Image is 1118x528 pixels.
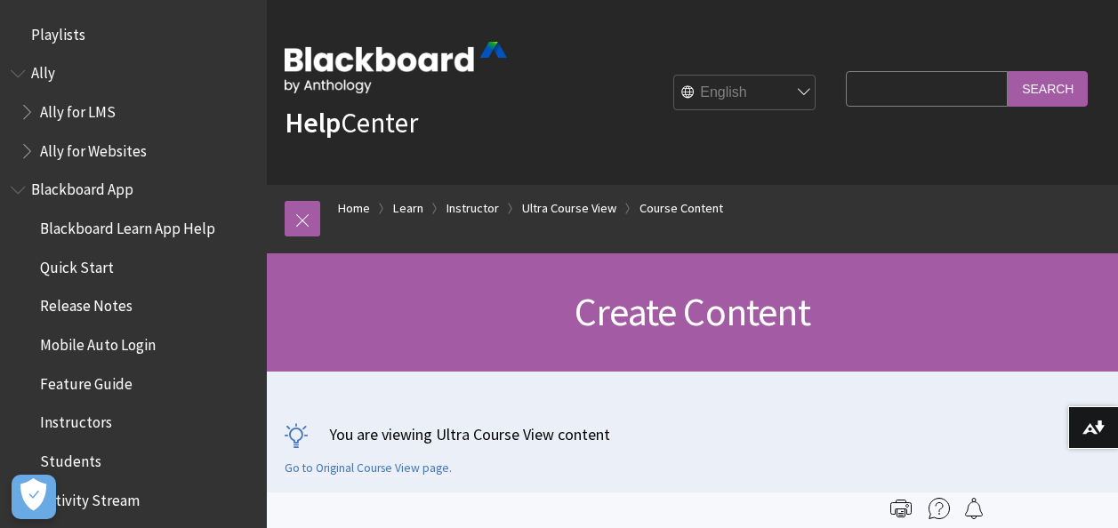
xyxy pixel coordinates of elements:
[393,197,423,220] a: Learn
[285,423,1100,445] p: You are viewing Ultra Course View content
[338,197,370,220] a: Home
[674,76,816,111] select: Site Language Selector
[522,197,616,220] a: Ultra Course View
[575,287,810,336] span: Create Content
[40,485,140,509] span: Activity Stream
[40,446,101,470] span: Students
[40,252,114,276] span: Quick Start
[11,20,256,50] nav: Book outline for Playlists
[31,59,55,83] span: Ally
[40,292,133,316] span: Release Notes
[285,460,452,476] a: Go to Original Course View page.
[40,97,116,121] span: Ally for LMS
[31,175,133,199] span: Blackboard App
[40,136,147,160] span: Ally for Websites
[40,330,156,354] span: Mobile Auto Login
[890,498,912,519] img: Print
[929,498,950,519] img: More help
[1008,71,1088,106] input: Search
[11,59,256,166] nav: Book outline for Anthology Ally Help
[285,42,507,93] img: Blackboard by Anthology
[963,498,985,519] img: Follow this page
[40,369,133,393] span: Feature Guide
[285,105,341,140] strong: Help
[12,475,56,519] button: Open Preferences
[40,213,215,237] span: Blackboard Learn App Help
[446,197,499,220] a: Instructor
[639,197,723,220] a: Course Content
[40,408,112,432] span: Instructors
[285,105,418,140] a: HelpCenter
[31,20,85,44] span: Playlists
